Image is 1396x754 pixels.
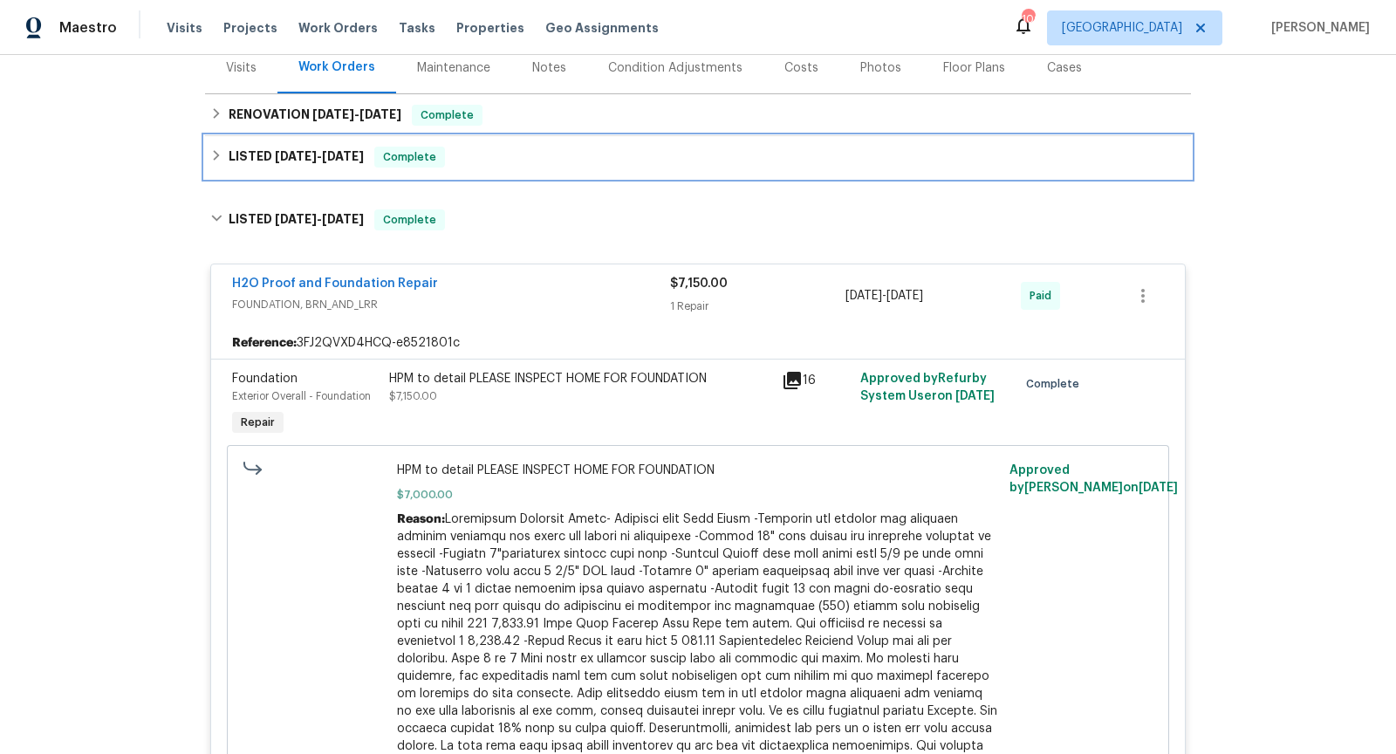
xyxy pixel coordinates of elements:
div: Maintenance [417,59,490,77]
h6: RENOVATION [229,105,401,126]
span: [GEOGRAPHIC_DATA] [1062,19,1182,37]
span: Properties [456,19,524,37]
span: [DATE] [275,213,317,225]
span: $7,150.00 [670,278,728,290]
span: [DATE] [886,290,923,302]
span: Reason: [397,513,445,525]
span: Tasks [399,22,435,34]
div: Work Orders [298,58,375,76]
span: Approved by Refurby System User on [860,373,995,402]
div: Photos [860,59,901,77]
div: HPM to detail PLEASE INSPECT HOME FOR FOUNDATION [389,370,771,387]
div: Notes [532,59,566,77]
span: Visits [167,19,202,37]
span: Work Orders [298,19,378,37]
span: [DATE] [955,390,995,402]
span: Complete [414,106,481,124]
a: H2O Proof and Foundation Repair [232,278,438,290]
div: Visits [226,59,257,77]
span: Maestro [59,19,117,37]
div: Condition Adjustments [608,59,742,77]
span: [DATE] [845,290,882,302]
span: Exterior Overall - Foundation [232,391,371,401]
span: [DATE] [1139,482,1178,494]
h6: LISTED [229,147,364,168]
div: LISTED [DATE]-[DATE]Complete [205,192,1191,248]
div: 106 [1022,10,1034,28]
div: 3FJ2QVXD4HCQ-e8521801c [211,327,1185,359]
div: 1 Repair [670,298,845,315]
span: [DATE] [359,108,401,120]
span: [DATE] [322,150,364,162]
span: Repair [234,414,282,431]
span: Complete [376,211,443,229]
span: Paid [1030,287,1058,305]
span: Complete [376,148,443,166]
span: HPM to detail PLEASE INSPECT HOME FOR FOUNDATION [397,462,1000,479]
span: Foundation [232,373,298,385]
span: [DATE] [275,150,317,162]
div: Cases [1047,59,1082,77]
span: Approved by [PERSON_NAME] on [1009,464,1178,494]
span: - [845,287,923,305]
b: Reference: [232,334,297,352]
div: 16 [782,370,850,391]
h6: LISTED [229,209,364,230]
span: Complete [1026,375,1086,393]
span: [DATE] [322,213,364,225]
div: Costs [784,59,818,77]
span: $7,000.00 [397,486,1000,504]
span: - [312,108,401,120]
div: Floor Plans [943,59,1005,77]
span: $7,150.00 [389,391,437,401]
span: [DATE] [312,108,354,120]
div: RENOVATION [DATE]-[DATE]Complete [205,94,1191,136]
span: - [275,213,364,225]
span: - [275,150,364,162]
span: [PERSON_NAME] [1264,19,1370,37]
span: Projects [223,19,277,37]
span: Geo Assignments [545,19,659,37]
div: LISTED [DATE]-[DATE]Complete [205,136,1191,178]
span: FOUNDATION, BRN_AND_LRR [232,296,670,313]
